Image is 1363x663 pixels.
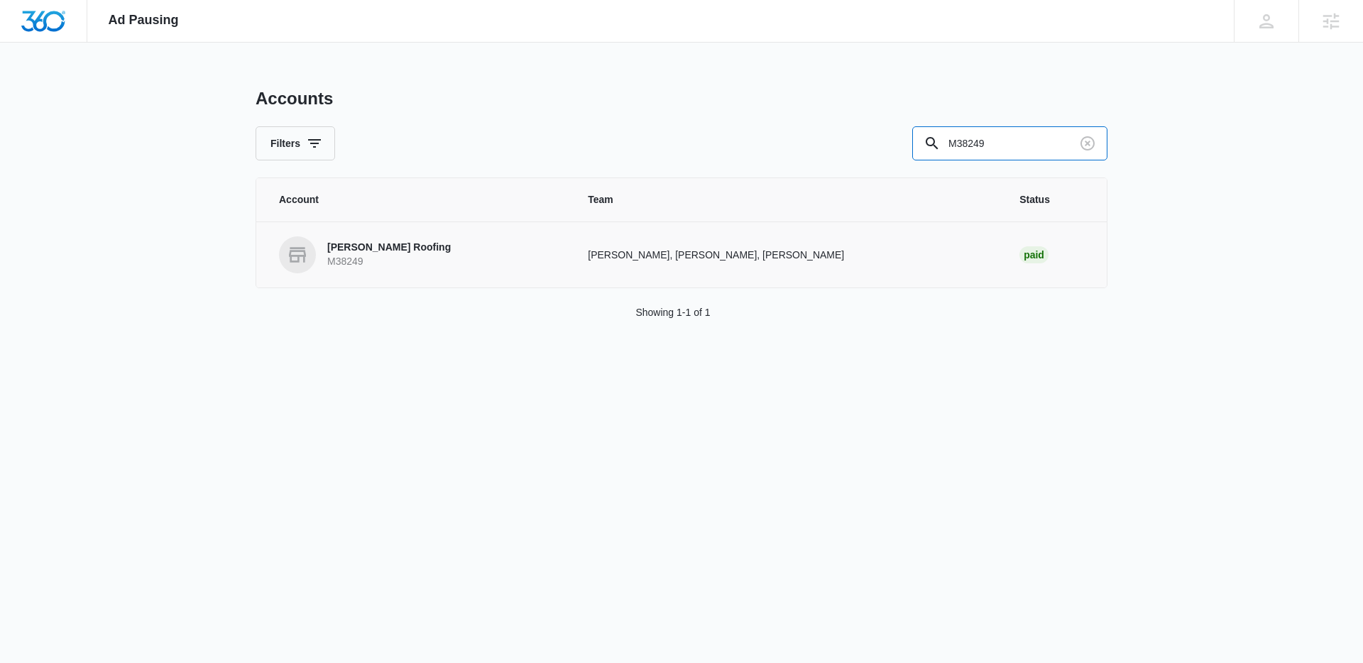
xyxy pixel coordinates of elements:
button: Clear [1076,132,1099,155]
button: Filters [256,126,335,160]
h1: Accounts [256,88,333,109]
span: Team [588,192,985,207]
span: Ad Pausing [109,13,179,28]
p: [PERSON_NAME] Roofing [327,241,451,255]
span: Status [1019,192,1084,207]
span: Account [279,192,554,207]
input: Search By Account Number [912,126,1107,160]
p: [PERSON_NAME], [PERSON_NAME], [PERSON_NAME] [588,248,985,263]
p: Showing 1-1 of 1 [635,305,710,320]
p: M38249 [327,255,451,269]
div: Paid [1019,246,1049,263]
a: [PERSON_NAME] RoofingM38249 [279,236,554,273]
